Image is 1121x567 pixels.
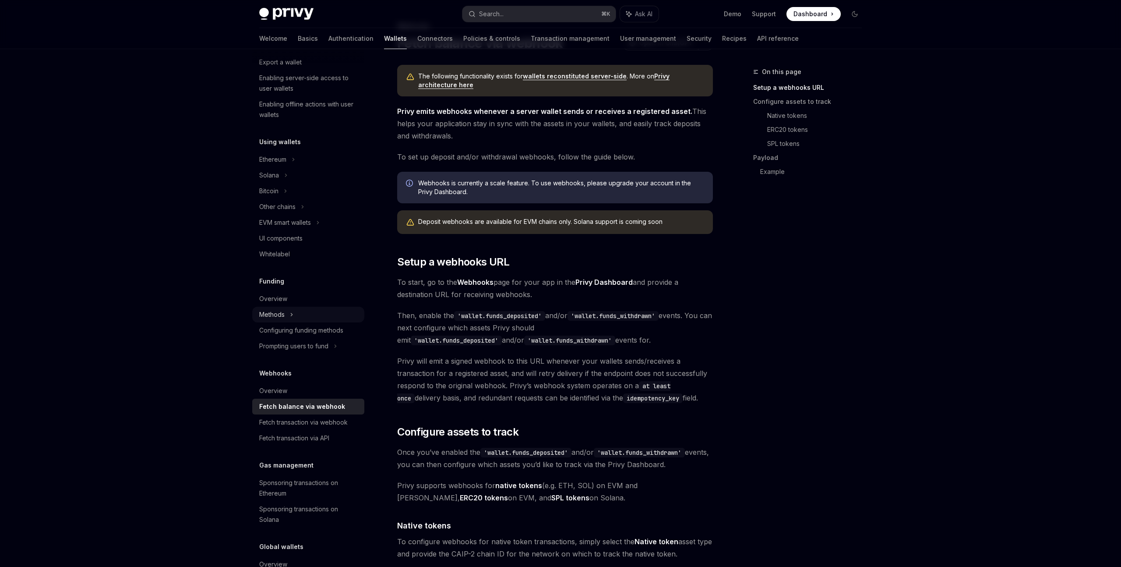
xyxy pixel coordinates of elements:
code: 'wallet.funds_deposited' [480,448,571,457]
a: Setup a webhooks URL [753,81,869,95]
span: To configure webhooks for native token transactions, simply select the asset type and provide the... [397,535,713,560]
a: Basics [298,28,318,49]
span: Setup a webhooks URL [397,255,509,269]
h5: Webhooks [259,368,292,379]
a: Fetch balance via webhook [252,399,364,415]
a: Fetch transaction via API [252,430,364,446]
div: Bitcoin [259,186,278,196]
div: Overview [259,294,287,304]
a: Configuring funding methods [252,322,364,338]
a: Sponsoring transactions on Ethereum [252,475,364,501]
a: Authentication [328,28,374,49]
a: Enabling offline actions with user wallets [252,96,364,123]
div: Solana [259,170,279,181]
div: Other chains [259,202,296,212]
a: Native tokens [767,109,869,123]
a: Wallets [384,28,407,49]
a: Webhooks [457,278,494,287]
span: Privy will emit a signed webhook to this URL whenever your wallets sends/receives a transaction f... [397,355,713,404]
div: Search... [479,9,504,19]
span: Dashboard [793,10,827,18]
span: To set up deposit and/or withdrawal webhooks, follow the guide below. [397,151,713,163]
div: Sponsoring transactions on Solana [259,504,359,525]
a: Overview [252,291,364,307]
button: Search...⌘K [462,6,616,22]
a: Whitelabel [252,246,364,262]
span: Once you’ve enabled the and/or events, you can then configure which assets you’d like to track vi... [397,446,713,471]
svg: Warning [406,73,415,82]
svg: Warning [406,218,415,227]
span: Webhooks is currently a scale feature. To use webhooks, please upgrade your account in the Privy ... [418,179,704,196]
a: Demo [724,10,741,18]
strong: ERC20 tokens [460,493,508,502]
code: 'wallet.funds_withdrawn' [524,336,615,345]
h5: Using wallets [259,137,301,147]
a: Sponsoring transactions on Solana [252,501,364,528]
a: wallets reconstituted server-side [523,72,627,80]
code: idempotency_key [623,393,683,403]
div: Enabling offline actions with user wallets [259,99,359,120]
span: Configure assets to track [397,425,518,439]
a: Overview [252,383,364,399]
span: On this page [762,67,801,77]
a: Payload [753,151,869,165]
a: Configure assets to track [753,95,869,109]
div: Whitelabel [259,249,290,259]
a: Dashboard [786,7,841,21]
span: Native tokens [397,520,451,532]
a: Welcome [259,28,287,49]
button: Toggle dark mode [848,7,862,21]
a: Fetch transaction via webhook [252,415,364,430]
strong: Privy emits webhooks whenever a server wallet sends or receives a registered asset. [397,107,692,116]
strong: Webhooks [457,278,494,287]
a: Recipes [722,28,747,49]
img: dark logo [259,8,314,20]
div: Prompting users to fund [259,341,328,351]
div: Enabling server-side access to user wallets [259,73,359,94]
button: Ask AI [620,6,659,22]
a: Connectors [417,28,453,49]
span: Privy supports webhooks for (e.g. ETH, SOL) on EVM and [PERSON_NAME], on EVM, and on Solana. [397,479,713,504]
div: UI components [259,233,303,244]
h5: Funding [259,276,284,287]
a: User management [620,28,676,49]
div: Fetch transaction via webhook [259,417,348,428]
a: API reference [757,28,799,49]
span: ⌘ K [601,11,610,18]
a: Enabling server-side access to user wallets [252,70,364,96]
a: UI components [252,230,364,246]
span: The following functionality exists for . More on [418,72,704,89]
a: Support [752,10,776,18]
a: Privy Dashboard [575,278,633,287]
div: Methods [259,309,285,320]
div: Ethereum [259,154,286,165]
h5: Gas management [259,460,314,471]
div: Fetch transaction via API [259,433,329,443]
code: 'wallet.funds_withdrawn' [594,448,685,457]
a: SPL tokens [767,137,869,151]
span: This helps your application stay in sync with the assets in your wallets, and easily track deposi... [397,105,713,142]
a: ERC20 tokens [767,123,869,137]
a: Policies & controls [463,28,520,49]
strong: Native token [635,537,678,546]
div: Configuring funding methods [259,325,343,336]
div: Fetch balance via webhook [259,401,345,412]
svg: Info [406,180,415,188]
strong: native tokens [495,481,542,490]
code: 'wallet.funds_withdrawn' [568,311,659,321]
a: Transaction management [531,28,610,49]
div: Deposit webhooks are available for EVM chains only. Solana support is coming soon [418,217,704,227]
span: Then, enable the and/or events. You can next configure which assets Privy should emit and/or even... [397,309,713,346]
a: Example [760,165,869,179]
div: Sponsoring transactions on Ethereum [259,478,359,499]
h5: Global wallets [259,542,303,552]
span: Ask AI [635,10,652,18]
strong: SPL tokens [551,493,589,502]
code: 'wallet.funds_deposited' [411,336,502,345]
span: To start, go to the page for your app in the and provide a destination URL for receiving webhooks. [397,276,713,301]
div: EVM smart wallets [259,217,311,228]
div: Overview [259,386,287,396]
code: 'wallet.funds_deposited' [454,311,545,321]
a: Security [687,28,712,49]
